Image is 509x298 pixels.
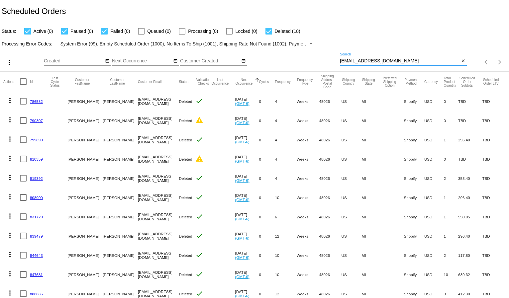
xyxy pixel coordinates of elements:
mat-cell: MI [362,246,382,265]
mat-cell: [PERSON_NAME] [103,246,138,265]
mat-cell: USD [424,149,444,169]
button: Change sorting for PaymentMethod.Type [404,78,418,85]
mat-cell: [PERSON_NAME] [67,207,103,226]
span: Deleted [179,118,192,123]
button: Change sorting for Frequency [275,80,291,84]
mat-cell: [DATE] [235,246,259,265]
mat-cell: [PERSON_NAME] [67,226,103,246]
mat-icon: warning [195,116,203,124]
button: Clear [460,58,467,65]
mat-cell: [DATE] [235,169,259,188]
mat-cell: 4 [275,130,297,149]
mat-cell: Shopify [404,92,424,111]
mat-cell: Weeks [297,226,319,246]
mat-cell: 0 [259,265,275,284]
mat-cell: USD [424,226,444,246]
mat-icon: more_vert [6,174,14,182]
mat-cell: [EMAIL_ADDRESS][DOMAIN_NAME] [138,149,179,169]
mat-cell: USD [424,92,444,111]
span: Queued (0) [147,27,171,35]
span: Processing Error Codes: [2,41,52,46]
button: Previous page [480,55,493,69]
mat-cell: Weeks [297,265,319,284]
mat-cell: 1 [444,207,458,226]
button: Change sorting for PreferredShippingOption [381,76,398,87]
mat-cell: [PERSON_NAME] [67,130,103,149]
mat-cell: 0 [259,226,275,246]
mat-cell: 0 [259,111,275,130]
mat-cell: Weeks [297,130,319,149]
mat-cell: [DATE] [235,111,259,130]
mat-cell: US [342,188,362,207]
a: (GMT-6) [235,178,249,183]
mat-icon: check [195,193,203,201]
mat-cell: 48026 [319,130,342,149]
mat-cell: Weeks [297,207,319,226]
button: Change sorting for ShippingCountry [342,78,356,85]
mat-cell: [PERSON_NAME] [67,169,103,188]
mat-icon: more_vert [6,116,14,124]
mat-cell: 4 [275,169,297,188]
mat-cell: MI [362,207,382,226]
mat-cell: USD [424,169,444,188]
mat-cell: US [342,149,362,169]
mat-cell: 48026 [319,188,342,207]
mat-cell: [PERSON_NAME] [103,149,138,169]
mat-cell: [EMAIL_ADDRESS][DOMAIN_NAME] [138,92,179,111]
mat-cell: [PERSON_NAME] [67,149,103,169]
a: (GMT-6) [235,197,249,202]
mat-cell: TBD [482,226,506,246]
mat-cell: [PERSON_NAME] [103,188,138,207]
a: 888886 [30,292,43,296]
a: (GMT-6) [235,255,249,260]
input: Customer Created [180,58,240,64]
span: Deleted [179,176,192,181]
mat-icon: check [195,174,203,182]
mat-cell: 6 [275,207,297,226]
mat-cell: 48026 [319,149,342,169]
mat-cell: [EMAIL_ADDRESS][DOMAIN_NAME] [138,188,179,207]
a: 790307 [30,118,43,123]
mat-cell: 10 [275,265,297,284]
mat-cell: [EMAIL_ADDRESS][DOMAIN_NAME] [138,207,179,226]
mat-icon: check [195,232,203,240]
mat-cell: [EMAIL_ADDRESS][DOMAIN_NAME] [138,111,179,130]
mat-cell: TBD [482,111,506,130]
mat-cell: MI [362,188,382,207]
mat-cell: 296.40 [458,188,482,207]
button: Change sorting for LastOccurrenceUtc [211,78,229,85]
mat-cell: 0 [259,130,275,149]
a: (GMT-6) [235,294,249,298]
mat-cell: US [342,130,362,149]
mat-icon: date_range [241,58,246,64]
h2: Scheduled Orders [2,7,66,16]
mat-cell: 1 [444,188,458,207]
mat-cell: [EMAIL_ADDRESS][DOMAIN_NAME] [138,130,179,149]
mat-cell: Shopify [404,207,424,226]
mat-cell: MI [362,111,382,130]
mat-cell: 10 [275,246,297,265]
mat-cell: 48026 [319,169,342,188]
mat-cell: Shopify [404,149,424,169]
mat-cell: MI [362,92,382,111]
button: Next page [493,55,506,69]
mat-icon: more_vert [6,270,14,278]
mat-cell: TBD [482,169,506,188]
a: (GMT-6) [235,274,249,279]
a: (GMT-6) [235,236,249,240]
span: Active (0) [34,27,53,35]
span: Deleted [179,99,192,104]
mat-icon: check [195,135,203,143]
mat-cell: 1 [444,226,458,246]
mat-cell: [PERSON_NAME] [67,265,103,284]
mat-cell: [PERSON_NAME] [103,130,138,149]
mat-cell: US [342,246,362,265]
mat-cell: TBD [482,188,506,207]
mat-cell: USD [424,246,444,265]
mat-cell: 353.40 [458,169,482,188]
mat-cell: MI [362,169,382,188]
mat-icon: more_vert [5,58,13,66]
mat-cell: Shopify [404,188,424,207]
mat-cell: MI [362,265,382,284]
mat-cell: 12 [275,226,297,246]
